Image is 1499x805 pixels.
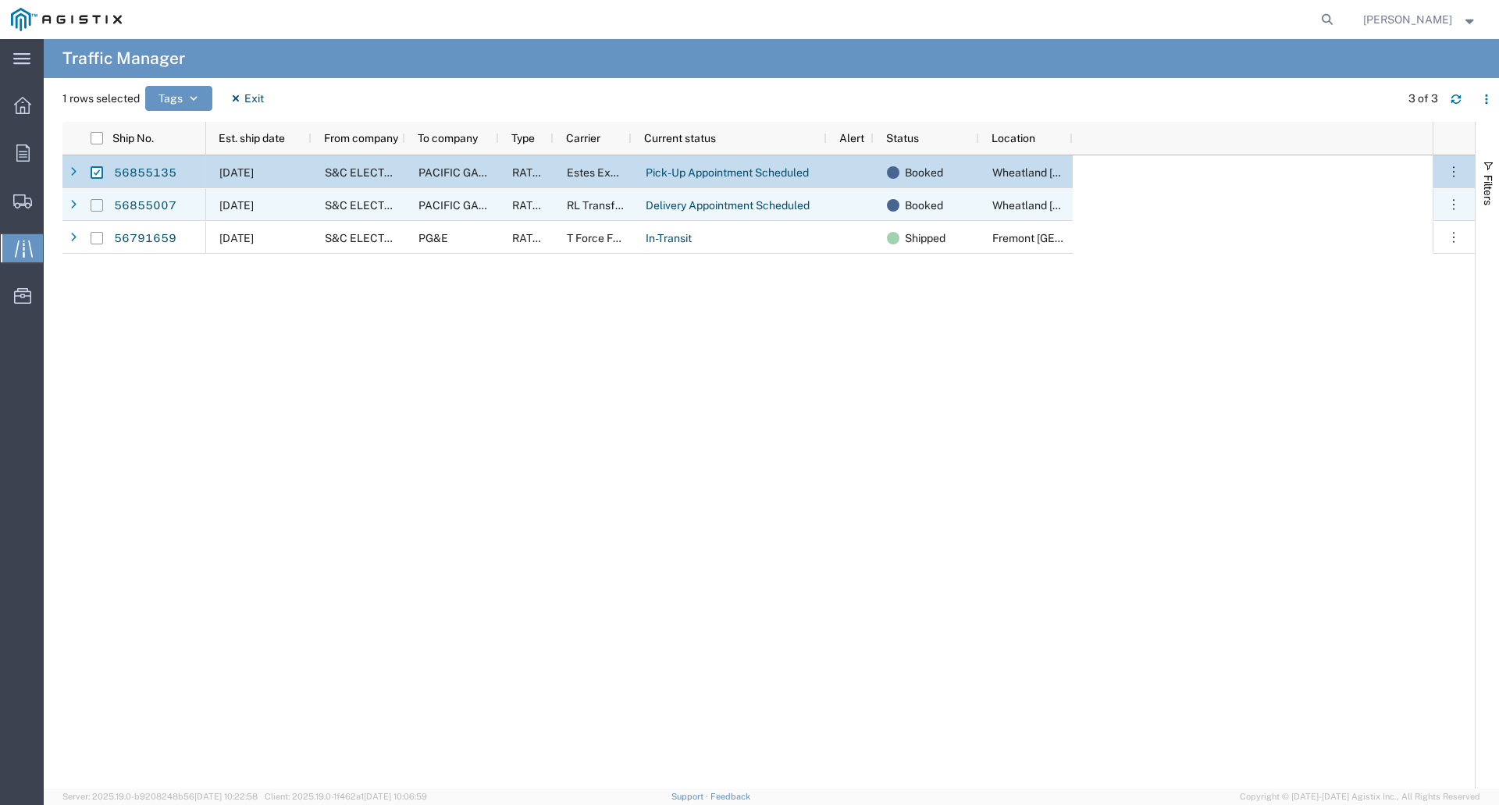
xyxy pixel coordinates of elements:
[325,199,459,212] span: S&C ELECTRIC COMPANY
[364,792,427,801] span: [DATE] 10:06:59
[1362,10,1478,29] button: [PERSON_NAME]
[62,792,258,801] span: Server: 2025.19.0-b9208248b56
[1240,790,1480,803] span: Copyright © [DATE]-[DATE] Agistix Inc., All Rights Reserved
[645,161,810,186] a: Pick-Up Appointment Scheduled
[145,86,212,111] button: Tags
[905,189,943,222] span: Booked
[645,194,810,219] a: Delivery Appointment Scheduled
[62,91,140,107] span: 1 rows selected
[1482,175,1494,205] span: Filters
[992,132,1035,144] span: Location
[418,199,550,212] span: PACIFIC GAS & ELECTRIC
[645,226,693,251] a: In-Transit
[905,156,943,189] span: Booked
[325,232,459,244] span: S&C ELECTRIC COMPANY
[219,132,285,144] span: Est. ship date
[644,132,716,144] span: Current status
[839,132,864,144] span: Alert
[512,199,547,212] span: RATED
[219,199,254,212] span: 09/19/2025
[219,166,254,179] span: 09/19/2025
[113,226,177,251] a: 56791659
[112,132,154,144] span: Ship No.
[11,8,122,31] img: logo
[219,232,254,244] span: 09/11/2025
[567,199,625,212] span: RL Transfer
[418,132,478,144] span: To company
[671,792,710,801] a: Support
[324,132,398,144] span: From company
[512,232,547,244] span: RATED
[567,166,667,179] span: Estes Express Lines
[566,132,600,144] span: Carrier
[113,161,177,186] a: 56855135
[511,132,535,144] span: Type
[194,792,258,801] span: [DATE] 10:22:58
[710,792,750,801] a: Feedback
[1408,91,1438,107] div: 3 of 3
[992,166,1161,179] span: Wheatland DC
[992,232,1148,244] span: Fremont DC
[218,86,276,111] button: Exit
[905,222,945,255] span: Shipped
[418,232,448,244] span: PG&E
[265,792,427,801] span: Client: 2025.19.0-1f462a1
[62,39,185,78] h4: Traffic Manager
[418,166,550,179] span: PACIFIC GAS & ELECTRIC
[1363,11,1452,28] span: Cindy Anton
[113,194,177,219] a: 56855007
[567,232,643,244] span: T Force Freight
[512,166,547,179] span: RATED
[886,132,919,144] span: Status
[325,166,459,179] span: S&C ELECTRIC COMPANY
[992,199,1161,212] span: Wheatland DC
